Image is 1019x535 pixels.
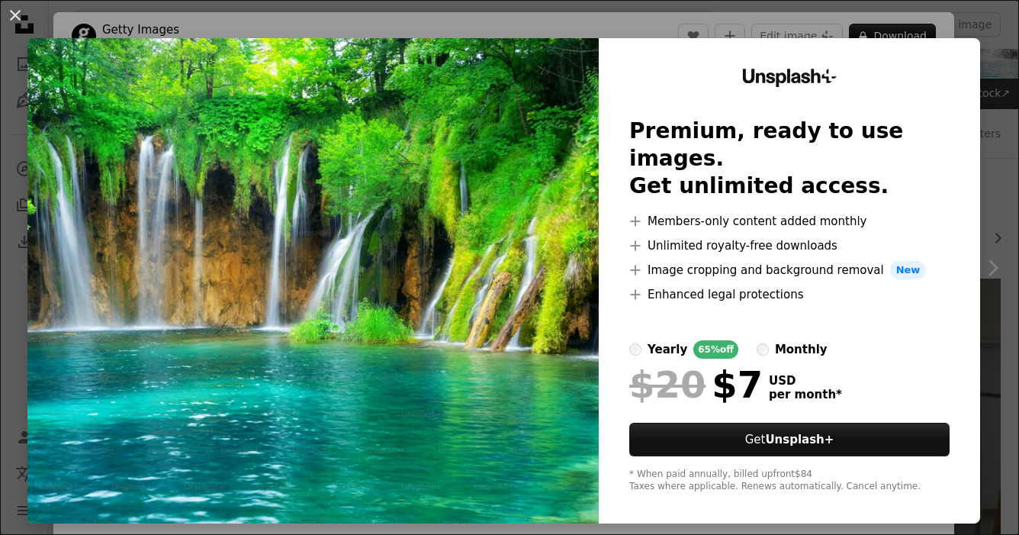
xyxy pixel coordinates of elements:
input: monthly [757,343,769,356]
input: yearly65%off [629,343,641,356]
span: $20 [629,365,706,404]
li: Unlimited royalty-free downloads [629,237,950,255]
div: * When paid annually, billed upfront $84 Taxes where applicable. Renews automatically. Cancel any... [629,469,950,493]
div: monthly [775,340,828,359]
button: GetUnsplash+ [629,423,950,456]
li: Enhanced legal protections [629,285,950,304]
div: $7 [629,365,763,404]
span: USD [769,374,842,388]
li: Image cropping and background removal [629,261,950,279]
span: per month * [769,388,842,401]
strong: Unsplash+ [765,433,834,446]
div: yearly [648,340,687,359]
li: Members-only content added monthly [629,212,950,230]
span: New [890,261,927,279]
h2: Premium, ready to use images. Get unlimited access. [629,118,950,200]
div: 65% off [693,340,738,359]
